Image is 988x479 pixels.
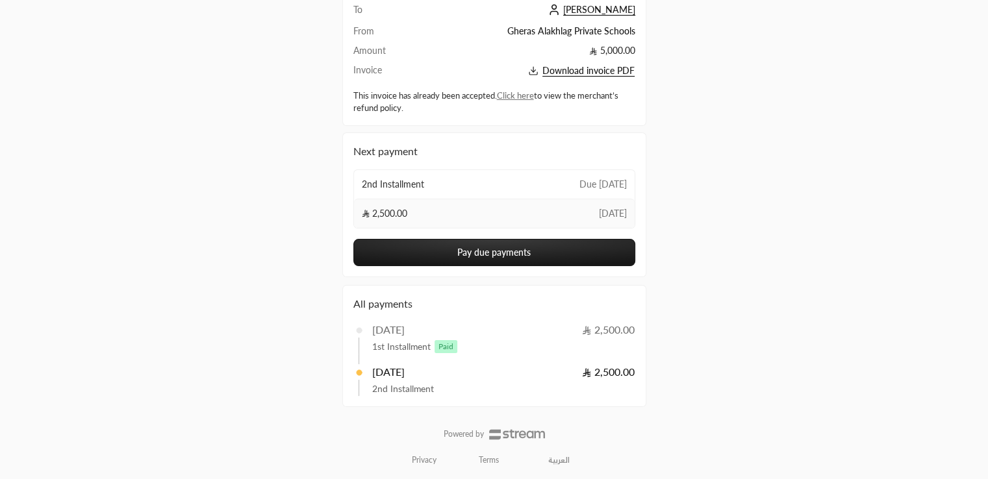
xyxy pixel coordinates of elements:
p: Powered by [444,429,484,439]
td: From [353,25,411,44]
td: Amount [353,44,411,64]
td: 5,000.00 [410,44,635,64]
span: [DATE] [599,207,627,220]
button: Download invoice PDF [410,64,635,79]
span: Download invoice PDF [542,65,635,77]
div: [DATE] [372,322,405,338]
span: 2nd Installment [362,178,424,191]
span: 2nd Installment [372,382,434,396]
a: العربية [541,450,577,471]
span: 1st Installment [372,340,431,354]
div: All payments [353,296,635,312]
span: [PERSON_NAME] [563,4,635,16]
td: To [353,3,411,25]
div: Next payment [353,143,635,159]
button: Pay due payments [353,239,635,266]
a: Terms [479,455,499,465]
span: 2,500.00 [582,323,635,336]
span: 2,500.00 [362,207,408,220]
a: [PERSON_NAME] [545,4,635,15]
span: 2,500.00 [582,365,635,378]
span: Paid [435,340,457,353]
a: Click here [497,90,534,101]
span: Due [DATE] [579,178,627,191]
a: Privacy [412,455,437,465]
div: This invoice has already been accepted. to view the merchant’s refund policy. [353,90,635,115]
td: Invoice [353,64,411,79]
div: [DATE] [372,364,405,380]
td: Gheras Alakhlag Private Schools [410,25,635,44]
